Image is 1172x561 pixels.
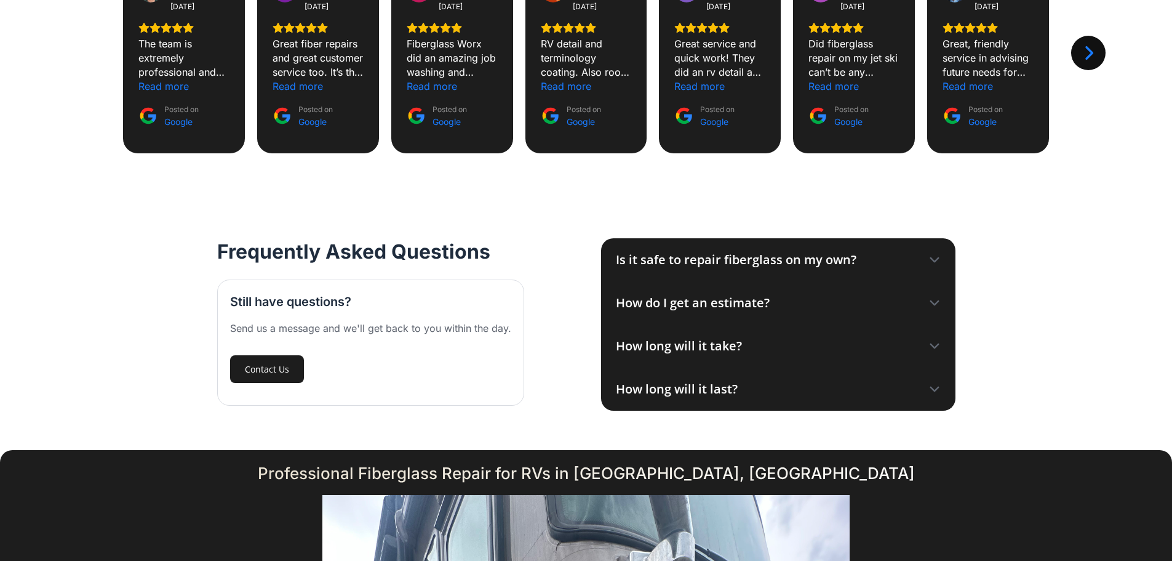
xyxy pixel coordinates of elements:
div: Read more [808,79,859,94]
div: Google [834,116,869,128]
div: Did fiberglass repair on my jet ski can’t be any happier! Great customer service, fast and friend... [808,37,899,79]
div: Posted on [433,103,467,128]
a: Posted on Google [273,103,333,128]
div: Google [567,116,601,128]
div: Next [1071,36,1106,70]
div: Posted on [164,103,199,128]
a: Contact Us [230,355,304,383]
div: Read more [138,79,189,94]
div: Great service and quick work! They did an rv detail and repaired moldings and caulking. Highly re... [674,37,765,79]
div: Read more [273,79,323,94]
div: Fiberglass Worx did an amazing job washing and waxing my RV. Great service. I will definitely be ... [407,37,498,79]
div: Read more [674,79,725,94]
div: Posted on [298,103,333,128]
div: Previous [66,36,101,70]
div: Rating: 5.0 out of 5 [407,22,498,33]
div: Read more [541,79,591,94]
div: Posted on [834,103,869,128]
div: Google [700,116,735,128]
div: Google [298,116,333,128]
a: Posted on Google [138,103,199,128]
a: Posted on Google [541,103,601,128]
a: Posted on Google [808,103,869,128]
div: Google [433,116,467,128]
h2: Frequently Asked Questions [217,238,490,265]
div: Rating: 5.0 out of 5 [808,22,899,33]
div: Posted on [567,103,601,128]
div: [DATE] [975,2,999,12]
div: [DATE] [439,2,463,12]
div: Rating: 5.0 out of 5 [138,22,229,33]
div: Posted on [968,103,1003,128]
div: Rating: 5.0 out of 5 [273,22,364,33]
a: Posted on Google [943,103,1003,128]
div: Posted on [700,103,735,128]
div: How long will it last? [616,380,738,398]
div: Read more [943,79,993,94]
div: Rating: 5.0 out of 5 [943,22,1034,33]
div: The team is extremely professional and knowledgeable. They repaired our fiberglass and reconditio... [138,37,229,79]
div: Great fiber repairs and great customer service too. It’s the best place in [GEOGRAPHIC_DATA] for ... [273,37,364,79]
div: Rating: 5.0 out of 5 [541,22,632,33]
div: Is it safe to repair fiberglass on my own? [616,251,856,269]
h3: Professional Fiberglass Repair for RVs in [GEOGRAPHIC_DATA], [GEOGRAPHIC_DATA] [146,462,1026,485]
div: [DATE] [706,2,730,12]
div: Send us a message and we'll get back to you within the day. [230,321,511,336]
div: [DATE] [170,2,194,12]
h3: Still have questions? [230,293,351,311]
div: [DATE] [840,2,864,12]
div: Rating: 5.0 out of 5 [674,22,765,33]
div: Read more [407,79,457,94]
div: Google [164,116,199,128]
a: Posted on Google [407,103,467,128]
div: How do I get an estimate? [616,294,770,312]
div: [DATE] [305,2,329,12]
div: [DATE] [573,2,597,12]
div: Google [968,116,1003,128]
div: How long will it take? [616,337,742,355]
div: RV detail and terminology coating. Also roof coating. Quite pleased. Great job. Recommended. [541,37,632,79]
div: Great, friendly service in advising future needs for my RV. Dump station has everything you need.... [943,37,1034,79]
a: Posted on Google [674,103,735,128]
